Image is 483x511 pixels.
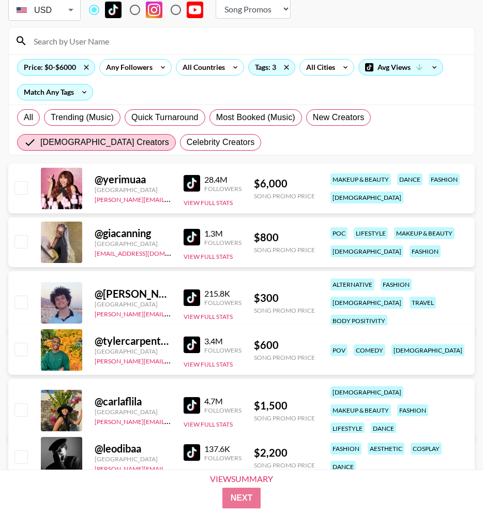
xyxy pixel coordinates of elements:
[146,2,162,18] img: Instagram
[249,60,295,75] div: Tags: 3
[184,444,200,461] img: TikTok
[204,228,241,239] div: 1.3M
[254,446,315,459] div: $ 2,200
[184,337,200,353] img: TikTok
[95,194,248,203] a: [PERSON_NAME][EMAIL_ADDRESS][DOMAIN_NAME]
[394,227,455,239] div: makeup & beauty
[254,461,315,469] div: Song Promo Price
[313,111,365,124] span: New Creators
[330,404,391,416] div: makeup & beauty
[184,420,233,428] button: View Full Stats
[184,468,233,476] button: View Full Stats
[204,346,241,354] div: Followers
[397,404,428,416] div: fashion
[222,488,261,508] button: Next
[354,344,385,356] div: comedy
[184,289,200,306] img: TikTok
[95,173,171,186] div: @ yerimuaa
[95,287,171,300] div: @ [PERSON_NAME].[PERSON_NAME]
[95,408,171,416] div: [GEOGRAPHIC_DATA]
[95,240,171,247] div: [GEOGRAPHIC_DATA]
[204,185,241,193] div: Followers
[330,461,356,473] div: dance
[184,175,200,192] img: TikTok
[105,2,122,18] img: TikTok
[204,444,241,454] div: 137.6K
[18,60,95,75] div: Price: $0-$6000
[204,174,241,185] div: 28.4M
[330,443,361,455] div: fashion
[204,396,241,406] div: 4.7M
[330,315,387,327] div: body positivity
[254,399,315,412] div: $ 1,500
[27,33,468,49] input: Search by User Name
[368,443,404,455] div: aesthetic
[330,245,403,257] div: [DEMOGRAPHIC_DATA]
[381,279,412,290] div: fashion
[204,288,241,299] div: 215.8K
[51,111,114,124] span: Trending (Music)
[330,422,365,434] div: lifestyle
[131,111,199,124] span: Quick Turnaround
[300,60,337,75] div: All Cities
[330,173,391,185] div: makeup & beauty
[330,386,403,398] div: [DEMOGRAPHIC_DATA]
[371,422,396,434] div: dance
[24,111,33,124] span: All
[254,414,315,422] div: Song Promo Price
[254,192,315,200] div: Song Promo Price
[429,173,460,185] div: fashion
[184,253,233,260] button: View Full Stats
[330,192,403,203] div: [DEMOGRAPHIC_DATA]
[95,463,297,473] a: [PERSON_NAME][EMAIL_ADDRESS][PERSON_NAME][DOMAIN_NAME]
[95,334,171,347] div: @ tylercarpenteer
[254,339,315,352] div: $ 600
[410,297,436,309] div: travel
[95,442,171,455] div: @ leodibaa
[204,406,241,414] div: Followers
[204,336,241,346] div: 3.4M
[204,299,241,306] div: Followers
[95,347,171,355] div: [GEOGRAPHIC_DATA]
[40,136,169,149] span: [DEMOGRAPHIC_DATA] Creators
[354,227,388,239] div: lifestyle
[95,300,171,308] div: [GEOGRAPHIC_DATA]
[254,291,315,304] div: $ 300
[397,173,422,185] div: dance
[254,246,315,254] div: Song Promo Price
[100,60,155,75] div: Any Followers
[10,1,79,19] div: USD
[204,239,241,246] div: Followers
[254,177,315,190] div: $ 6,000
[184,360,233,368] button: View Full Stats
[95,395,171,408] div: @ carlaflila
[184,199,233,207] button: View Full Stats
[330,297,403,309] div: [DEMOGRAPHIC_DATA]
[201,474,282,484] div: View Summary
[330,227,348,239] div: poc
[184,313,233,320] button: View Full Stats
[184,229,200,245] img: TikTok
[95,355,248,365] a: [PERSON_NAME][EMAIL_ADDRESS][DOMAIN_NAME]
[254,354,315,361] div: Song Promo Price
[95,455,171,463] div: [GEOGRAPHIC_DATA]
[187,2,203,18] img: YouTube
[95,186,171,194] div: [GEOGRAPHIC_DATA]
[216,111,295,124] span: Most Booked (Music)
[254,306,315,314] div: Song Promo Price
[391,344,464,356] div: [DEMOGRAPHIC_DATA]
[411,443,442,455] div: cosplay
[95,247,199,257] a: [EMAIL_ADDRESS][DOMAIN_NAME]
[95,308,248,318] a: [PERSON_NAME][EMAIL_ADDRESS][DOMAIN_NAME]
[330,344,348,356] div: pov
[95,227,171,240] div: @ giacanning
[187,136,255,149] span: Celebrity Creators
[18,84,93,100] div: Match Any Tags
[254,231,315,244] div: $ 800
[330,279,374,290] div: alternative
[410,245,441,257] div: fashion
[359,60,443,75] div: Avg Views
[204,454,241,462] div: Followers
[184,397,200,414] img: TikTok
[176,60,227,75] div: All Countries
